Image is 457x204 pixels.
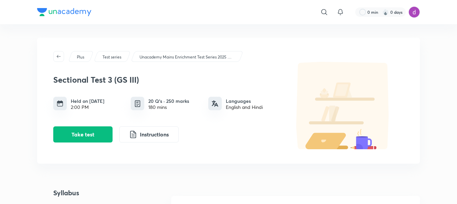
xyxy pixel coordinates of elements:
[382,9,389,15] img: streak
[148,97,189,105] h6: 20 Q’s · 250 marks
[226,105,263,110] div: English and Hindi
[57,100,63,107] img: timing
[71,105,104,110] div: 2:00 PM
[101,54,123,60] a: Test series
[71,97,104,105] h6: Held on [DATE]
[139,54,235,60] a: Unacademy Mains Enrichment Test Series 2025 With Evaluation (GS I-IV & Essay)
[37,8,91,16] img: Company Logo
[102,54,121,60] p: Test series
[226,97,263,105] h6: Languages
[76,54,86,60] a: Plus
[119,126,179,142] button: Instructions
[148,105,189,110] div: 180 mins
[53,126,113,142] button: Take test
[133,99,142,108] img: quiz info
[282,62,404,149] img: default
[140,54,234,60] p: Unacademy Mains Enrichment Test Series 2025 With Evaluation (GS I-IV & Essay)
[77,54,84,60] p: Plus
[408,6,420,18] img: Divyarani choppa
[53,75,279,85] h3: Sectional Test 3 (GS III)
[212,100,218,107] img: languages
[129,130,137,138] img: instruction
